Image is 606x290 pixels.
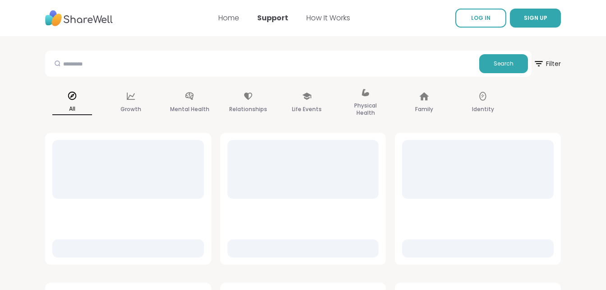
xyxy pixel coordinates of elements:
[471,14,490,22] span: LOG IN
[120,104,141,115] p: Growth
[533,53,561,75] span: Filter
[218,13,239,23] a: Home
[52,103,92,115] p: All
[415,104,433,115] p: Family
[524,14,547,22] span: SIGN UP
[229,104,267,115] p: Relationships
[257,13,288,23] a: Support
[472,104,494,115] p: Identity
[533,51,561,77] button: Filter
[45,6,113,31] img: ShareWell Nav Logo
[510,9,561,28] button: SIGN UP
[346,100,385,118] p: Physical Health
[455,9,506,28] a: LOG IN
[479,54,528,73] button: Search
[494,60,513,68] span: Search
[170,104,209,115] p: Mental Health
[306,13,350,23] a: How It Works
[292,104,322,115] p: Life Events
